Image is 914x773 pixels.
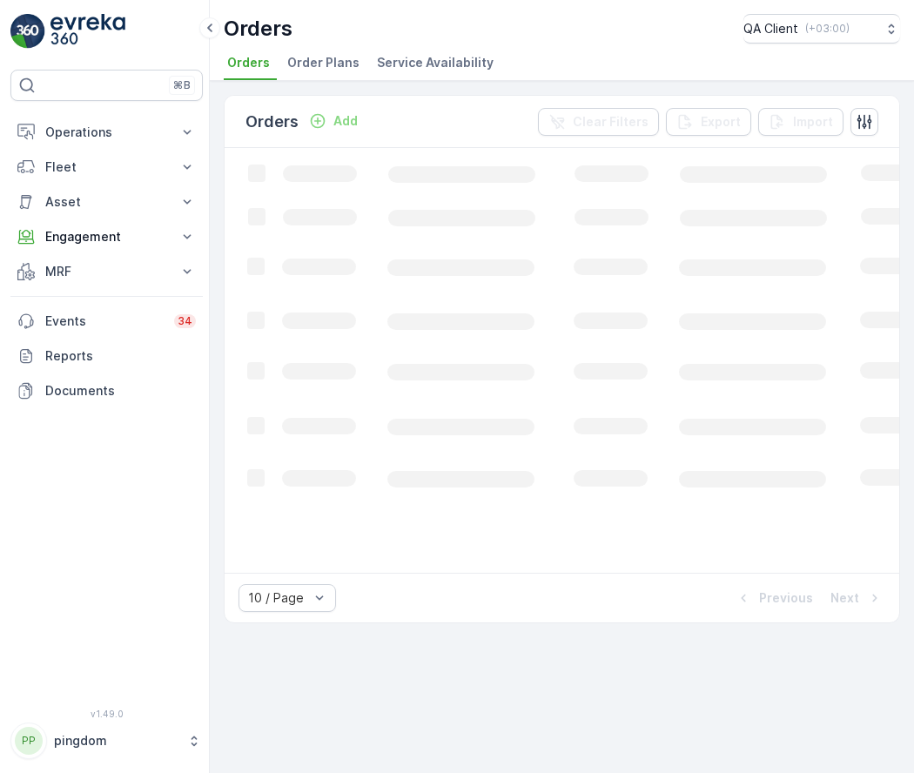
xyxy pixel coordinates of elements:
[45,228,168,245] p: Engagement
[224,15,292,43] p: Orders
[45,158,168,176] p: Fleet
[829,588,885,608] button: Next
[666,108,751,136] button: Export
[701,113,741,131] p: Export
[377,54,494,71] span: Service Availability
[759,589,813,607] p: Previous
[758,108,843,136] button: Import
[45,124,168,141] p: Operations
[10,373,203,408] a: Documents
[45,347,196,365] p: Reports
[10,709,203,719] span: v 1.49.0
[10,304,203,339] a: Events34
[50,14,125,49] img: logo_light-DOdMpM7g.png
[54,732,178,749] p: pingdom
[287,54,360,71] span: Order Plans
[45,313,164,330] p: Events
[10,254,203,289] button: MRF
[10,723,203,759] button: PPpingdom
[10,219,203,254] button: Engagement
[45,193,168,211] p: Asset
[178,314,192,328] p: 34
[45,263,168,280] p: MRF
[45,382,196,400] p: Documents
[10,115,203,150] button: Operations
[227,54,270,71] span: Orders
[333,112,358,130] p: Add
[830,589,859,607] p: Next
[793,113,833,131] p: Import
[302,111,365,131] button: Add
[743,14,900,44] button: QA Client(+03:00)
[10,339,203,373] a: Reports
[245,110,299,134] p: Orders
[538,108,659,136] button: Clear Filters
[805,22,850,36] p: ( +03:00 )
[10,185,203,219] button: Asset
[743,20,798,37] p: QA Client
[173,78,191,92] p: ⌘B
[15,727,43,755] div: PP
[10,150,203,185] button: Fleet
[573,113,649,131] p: Clear Filters
[733,588,815,608] button: Previous
[10,14,45,49] img: logo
